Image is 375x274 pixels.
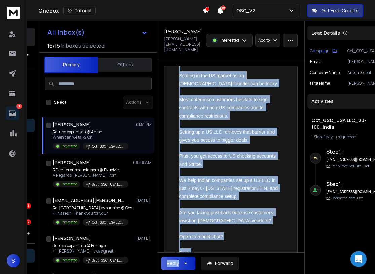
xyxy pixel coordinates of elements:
[6,106,19,120] a: 3
[349,196,363,200] span: 9th, Oct
[61,220,77,225] p: Interested
[324,134,356,140] span: 1 day in sequence
[53,167,128,173] p: RE: enterprise customers @ EvueMe
[47,42,60,50] span: 16 / 16
[332,196,363,201] p: Contacted
[311,30,340,36] p: Lead Details
[179,210,275,223] span: Are you facing pushback because customers insist on [DEMOGRAPHIC_DATA] vendors?
[179,73,278,86] span: Scaling in the US market as an [DEMOGRAPHIC_DATA] founder can be tricky.
[7,254,20,267] button: S
[92,220,124,225] p: Oct_GSC_USA LLC_20-100_India
[53,235,91,242] h1: [PERSON_NAME]
[47,29,85,36] h1: All Inbox(s)
[179,178,279,199] span: We help Indian companies set up a US LLC in just 7 days - [US_STATE] registration, EIN, and compl...
[179,250,190,256] span: Best,
[179,234,223,239] span: Open to a brief chat?
[98,57,152,72] button: Others
[258,38,270,43] p: Add to
[53,159,91,166] h1: [PERSON_NAME]
[179,153,277,167] span: Plus, you get access to US checking accounts and Stripe.
[61,258,77,263] p: Interested
[92,182,124,187] p: Sept_GSC_USA LLC _ [GEOGRAPHIC_DATA]
[310,59,321,64] p: Email
[220,38,239,43] p: Interested
[307,4,363,17] button: Get Free Credits
[53,243,128,248] p: Re: usa expansion @ Funngro
[92,258,124,263] p: Sept_GSC_USA LLC _ [GEOGRAPHIC_DATA]
[63,6,96,15] button: Tutorial
[42,26,153,39] button: All Inbox(s)
[53,173,128,178] p: A Regards, [PERSON_NAME] From:
[133,160,152,165] p: 06:56 AM
[164,36,202,52] p: [PERSON_NAME][EMAIL_ADDRESS][DOMAIN_NAME]
[167,260,179,267] div: Reply
[310,81,330,86] p: First Name
[332,164,369,169] p: Reply Received
[53,248,128,254] p: Hi [PERSON_NAME], It was great
[53,211,132,216] p: Hi Naresh, Thank you for your
[136,198,152,203] p: [DATE]
[221,5,226,10] span: 50
[356,164,369,168] span: 9th, Oct
[92,144,124,149] p: Oct_GSC_USA LLC_20-100_India
[44,57,98,73] button: Primary
[321,7,359,14] p: Get Free Credits
[26,219,31,225] div: 2
[161,257,195,270] button: Reply
[16,104,22,109] p: 3
[136,236,152,241] p: [DATE]
[311,134,322,140] span: 1 Step
[61,182,77,187] p: Interested
[179,97,269,119] span: Most enterprise customers hesitate to sign contracts with non-US companies due to compliance rest...
[26,203,31,209] div: 1
[53,135,128,140] p: When can we talk? On
[53,129,128,135] p: Re: usa expansion @ Anton
[310,70,340,75] p: Company Name
[179,129,276,143] span: Setting up a US LLC removes that barrier and gives you access to bigger deals.
[350,251,367,267] div: Open Intercom Messenger
[136,122,152,127] p: 01:51 PM
[54,100,66,105] label: Select
[53,197,127,204] h1: [EMAIL_ADDRESS][PERSON_NAME][DOMAIN_NAME]
[310,48,330,54] p: Campaign
[61,42,105,50] h3: Inboxes selected
[38,6,202,15] div: Onebox
[236,7,258,14] p: GSC_V2
[310,48,337,54] button: Campaign
[201,257,239,270] button: Forward
[61,144,77,149] p: Interested
[164,28,202,35] h1: [PERSON_NAME]
[53,205,132,211] p: Re: [GEOGRAPHIC_DATA] expansion @ Qcs
[53,121,91,128] h1: [PERSON_NAME]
